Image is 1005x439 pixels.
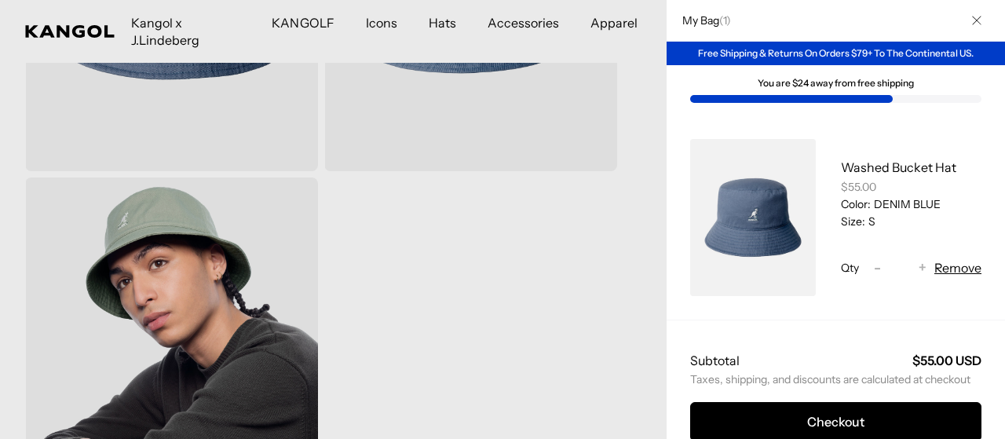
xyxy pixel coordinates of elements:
[841,214,865,229] dt: Size:
[871,197,941,211] dd: DENIM BLUE
[690,352,740,369] h2: Subtotal
[690,78,981,89] div: You are $24 away from free shipping
[723,13,726,27] span: 1
[865,258,889,277] button: -
[674,13,731,27] h2: My Bag
[719,13,731,27] span: ( )
[912,353,981,368] strong: $55.00 USD
[841,180,981,194] div: $55.00
[919,258,926,279] span: +
[911,258,934,277] button: +
[874,258,881,279] span: -
[690,372,981,386] small: Taxes, shipping, and discounts are calculated at checkout
[889,258,911,277] input: Quantity for Washed Bucket Hat
[841,261,859,275] span: Qty
[934,258,981,277] button: Remove Washed Bucket Hat - DENIM BLUE / S
[841,197,871,211] dt: Color:
[667,42,1005,65] div: Free Shipping & Returns On Orders $79+ To The Continental US.
[841,159,956,175] a: Washed Bucket Hat
[865,214,875,229] dd: S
